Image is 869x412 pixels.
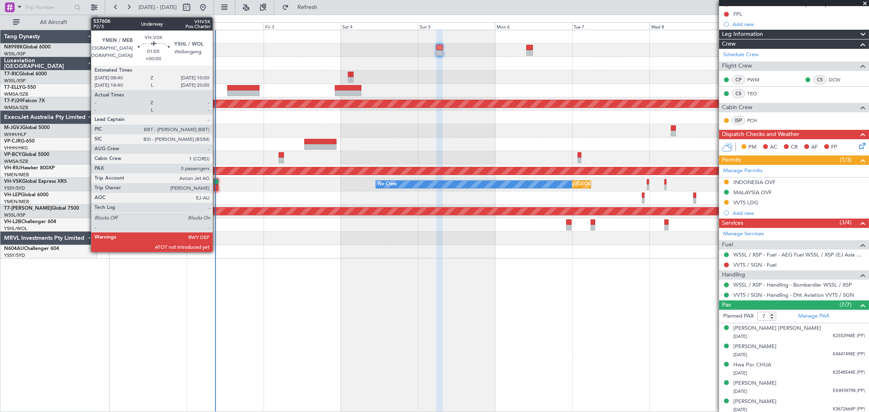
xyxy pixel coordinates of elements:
[4,78,26,84] a: WSSL/XSP
[733,261,777,268] a: VVTS / SGN - Fuel
[831,143,837,151] span: FP
[4,125,50,130] a: M-JGVJGlobal 5000
[723,167,763,175] a: Manage Permits
[4,145,28,151] a: VHHH/HKG
[722,61,752,71] span: Flight Crew
[4,199,29,205] a: YMEN/MEB
[722,219,743,228] span: Services
[833,369,865,376] span: K2548544E (PP)
[4,45,51,50] a: N8998KGlobal 6000
[722,103,752,112] span: Cabin Crew
[829,76,847,83] a: DCW
[572,22,649,30] div: Tue 7
[798,312,829,320] a: Manage PAX
[278,1,327,14] button: Refresh
[733,343,777,351] div: [PERSON_NAME]
[9,16,88,29] button: All Aircraft
[733,324,821,333] div: [PERSON_NAME] [PERSON_NAME]
[733,379,777,388] div: [PERSON_NAME]
[722,130,799,139] span: Dispatch Checks and Weather
[4,166,55,171] a: VH-RIUHawker 800XP
[4,99,45,103] a: T7-PJ29Falcon 7X
[770,143,777,151] span: AC
[733,352,747,358] span: [DATE]
[378,178,397,191] div: No Crew
[4,85,22,90] span: T7-ELLY
[4,166,21,171] span: VH-RIU
[733,251,865,258] a: WSSL / XSP - Fuel - AEG Fuel WSSL / XSP (EJ Asia Only)
[722,270,745,280] span: Handling
[649,22,726,30] div: Wed 8
[732,89,745,98] div: CS
[110,16,124,23] div: [DATE]
[732,75,745,84] div: CP
[747,117,766,124] a: PCH
[733,11,742,18] div: FPL
[722,156,741,165] span: Permits
[4,206,79,211] a: T7-[PERSON_NAME]Global 7500
[833,388,865,394] span: EK4939798 (PP)
[4,139,35,144] a: VP-CJRG-650
[813,75,827,84] div: CS
[4,212,26,218] a: WSSL/XSP
[109,22,186,30] div: Wed 1
[840,218,851,227] span: (3/4)
[811,143,818,151] span: AF
[723,230,764,238] a: Manage Services
[4,219,56,224] a: VH-L2BChallenger 604
[4,226,27,232] a: YSHL/WOL
[733,361,771,369] div: Hwa Por CHUA
[4,152,49,157] a: VP-BCYGlobal 5000
[722,39,736,49] span: Crew
[733,291,854,298] a: VVTS / SGN - Handling - Dht Aviation VVTS / SGN
[4,246,24,251] span: N604AU
[747,90,766,97] a: TEO
[264,22,341,30] div: Fri 3
[4,179,67,184] a: VH-VSKGlobal Express XRS
[4,179,22,184] span: VH-VSK
[722,300,731,310] span: Pax
[840,156,851,164] span: (1/3)
[733,333,747,340] span: [DATE]
[4,158,28,164] a: WMSA/SZB
[733,189,772,196] div: MALAYSIA OVF
[4,139,21,144] span: VP-CJR
[732,116,745,125] div: ISP
[4,206,51,211] span: T7-[PERSON_NAME]
[139,4,177,11] span: [DATE] - [DATE]
[733,388,747,394] span: [DATE]
[833,333,865,340] span: K2552948E (PP)
[4,193,48,197] a: VH-LEPGlobal 6000
[733,281,852,288] a: WSSL / XSP - Handling - Bombardier WSSL / XSP
[733,398,777,406] div: [PERSON_NAME]
[733,199,758,206] div: VVTS LDG
[4,51,26,57] a: WSSL/XSP
[341,22,418,30] div: Sat 4
[4,185,25,191] a: YSSY/SYD
[187,22,264,30] div: Thu 2
[4,91,28,97] a: WMSA/SZB
[4,99,22,103] span: T7-PJ29
[791,143,798,151] span: CR
[748,143,757,151] span: PM
[723,312,754,320] label: Planned PAX
[21,20,86,25] span: All Aircraft
[733,210,865,217] div: Add new
[4,72,19,77] span: T7-RIC
[4,152,22,157] span: VP-BCY
[290,4,325,10] span: Refresh
[495,22,572,30] div: Mon 6
[4,172,29,178] a: YMEN/MEB
[4,219,21,224] span: VH-L2B
[418,22,495,30] div: Sun 5
[4,125,22,130] span: M-JGVJ
[723,51,759,59] a: Schedule Crew
[4,193,21,197] span: VH-LEP
[722,30,763,39] span: Leg Information
[4,252,25,259] a: YSSY/SYD
[733,179,775,186] div: INDONESIA OVF
[4,72,47,77] a: T7-RICGlobal 6000
[733,370,747,376] span: [DATE]
[4,45,23,50] span: N8998K
[833,351,865,358] span: K4447498E (PP)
